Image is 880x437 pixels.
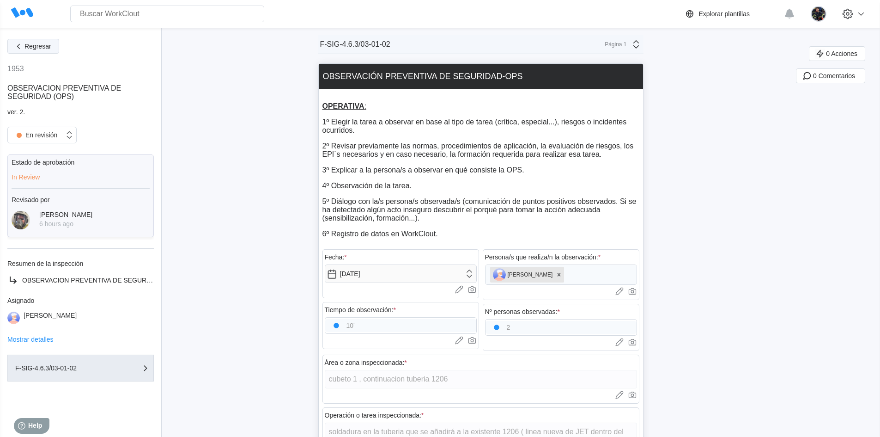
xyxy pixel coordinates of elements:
[485,308,560,315] div: Nº personas observadas:
[7,355,154,382] button: F-SIG-4.6.3/03-01-02
[39,220,92,228] div: 6 hours ago
[813,73,855,79] span: 0 Comentarios
[322,102,364,110] strong: OPERATIVA
[322,182,639,190] p: 4º Observación de la tarea.
[485,253,601,261] div: Persona/s que realiza/n la observación:
[604,41,627,48] div: Página 1
[12,196,150,203] div: Revisado por
[7,297,154,304] div: Asignado
[699,10,750,18] div: Explorar plantillas
[39,211,92,218] div: [PERSON_NAME]
[7,84,121,100] span: OBSERVACION PREVENTIVA DE SEGURIDAD (OPS)
[7,39,59,54] button: Regresar
[7,275,154,286] a: OBSERVACION PREVENTIVA DE SEGURIDAD (OPS)
[322,166,639,174] p: 3º Explicar a la persona/s a observar en qué consiste la OPS.
[325,359,407,366] div: Área o zona inspeccionada:
[7,312,20,324] img: user-3.png
[15,365,108,371] div: F-SIG-4.6.3/03-01-02
[322,118,639,135] p: 1º Elegir la tarea a observar en base al tipo de tarea (crítica, especial...), riesgos o incident...
[322,102,366,110] u: :
[325,265,477,283] input: Seleccionar fecha
[809,46,865,61] button: 0 Acciones
[325,370,637,388] input: Type here...
[325,253,347,261] div: Fecha:
[325,412,424,419] div: Operación o tarea inspeccionada:
[24,312,77,324] div: [PERSON_NAME]
[796,68,865,83] button: 0 Comentarios
[7,65,24,73] div: 1953
[12,129,57,142] div: En revisión
[323,72,523,81] div: OBSERVACIÓN PREVENTIVA DE SEGURIDAD-OPS
[325,306,396,314] div: Tiempo de observación:
[826,50,857,57] span: 0 Acciones
[22,277,182,284] span: OBSERVACION PREVENTIVA DE SEGURIDAD (OPS)
[322,230,639,238] p: 6º Registro de datos en WorkClout.
[684,8,780,19] a: Explorar plantillas
[7,260,154,267] div: Resumen de la inspección
[322,142,639,159] p: 2º Revisar previamente las normas, procedimientos de aplicación, la evaluación de riesgos, los EP...
[12,211,30,229] img: 2f847459-28ef-4a61-85e4-954d408df519.jpg
[7,336,54,343] button: Mostrar detalles
[70,6,264,22] input: Buscar WorkClout
[7,108,154,116] div: ver. 2.
[12,173,150,181] div: In Review
[12,159,150,166] div: Estado de aprobación
[24,43,51,49] span: Regresar
[811,6,826,22] img: 2a7a337f-28ec-44a9-9913-8eaa51124fce.jpg
[320,40,390,49] div: F-SIG-4.6.3/03-01-02
[322,197,639,222] p: 5º Diálogo con la/s persona/s observada/s (comunicación de puntos positivos observados. Si se ha ...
